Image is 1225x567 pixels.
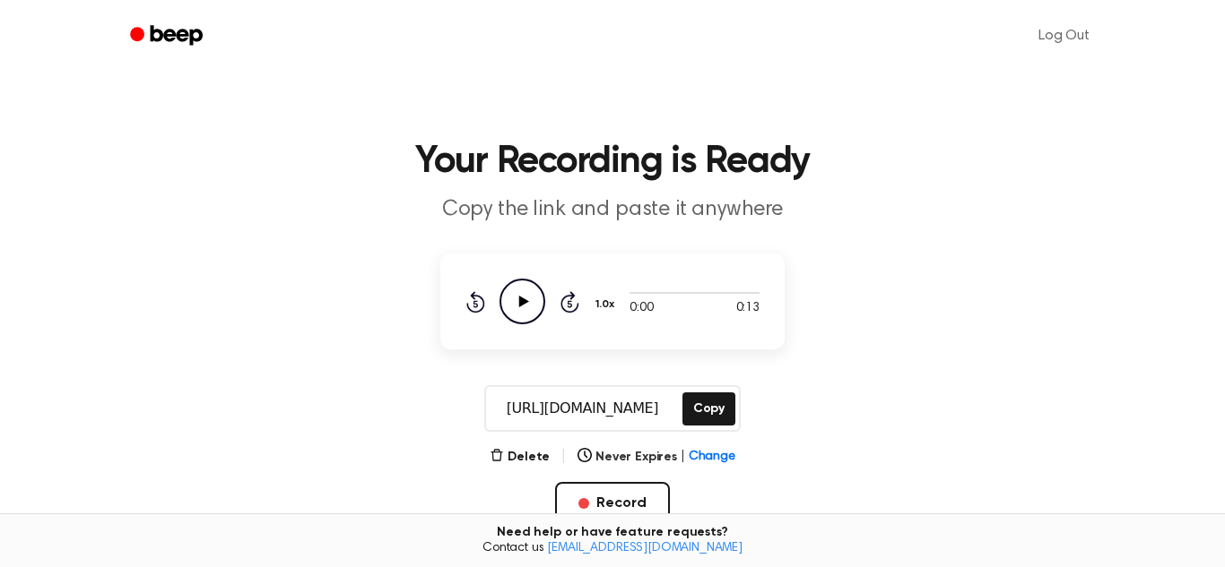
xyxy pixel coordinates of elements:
[736,299,760,318] span: 0:13
[490,448,550,467] button: Delete
[153,143,1072,181] h1: Your Recording is Ready
[11,541,1214,557] span: Contact us
[682,392,735,425] button: Copy
[547,542,743,554] a: [EMAIL_ADDRESS][DOMAIN_NAME]
[117,19,219,54] a: Beep
[555,482,669,525] button: Record
[630,299,653,318] span: 0:00
[689,448,735,467] span: Change
[594,289,621,320] button: 1.0x
[560,446,567,468] span: |
[268,195,957,225] p: Copy the link and paste it anywhere
[1021,14,1108,57] a: Log Out
[681,448,685,467] span: |
[578,448,735,467] button: Never Expires|Change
